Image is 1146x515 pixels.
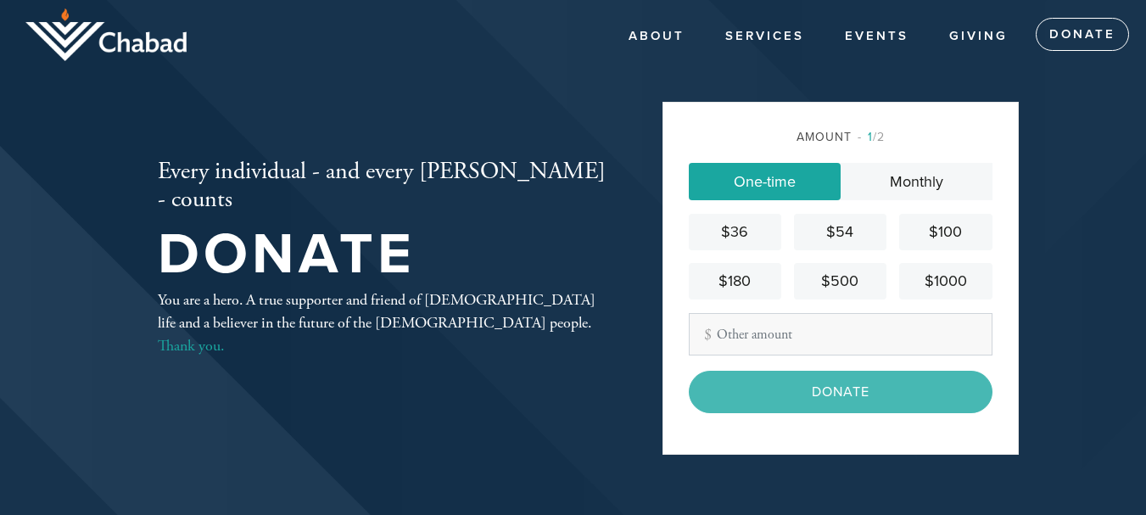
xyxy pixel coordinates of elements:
[158,288,607,357] div: You are a hero. A true supporter and friend of [DEMOGRAPHIC_DATA] life and a believer in the futu...
[936,20,1020,53] a: Giving
[689,214,781,250] a: $36
[696,221,774,244] div: $36
[616,20,697,53] a: About
[899,263,992,299] a: $1000
[906,221,985,244] div: $100
[906,270,985,293] div: $1000
[158,227,607,283] h1: Donate
[801,270,880,293] div: $500
[868,130,873,144] span: 1
[858,130,885,144] span: /2
[25,8,187,61] img: logo_half.png
[794,214,886,250] a: $54
[689,263,781,299] a: $180
[696,270,774,293] div: $180
[689,313,992,355] input: Other amount
[713,20,817,53] a: Services
[801,221,880,244] div: $54
[794,263,886,299] a: $500
[899,214,992,250] a: $100
[832,20,921,53] a: Events
[158,158,607,215] h2: Every individual - and every [PERSON_NAME] - counts
[689,163,841,200] a: One-time
[1036,18,1129,52] a: Donate
[841,163,992,200] a: Monthly
[158,336,224,355] a: Thank you.
[689,128,992,146] div: Amount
